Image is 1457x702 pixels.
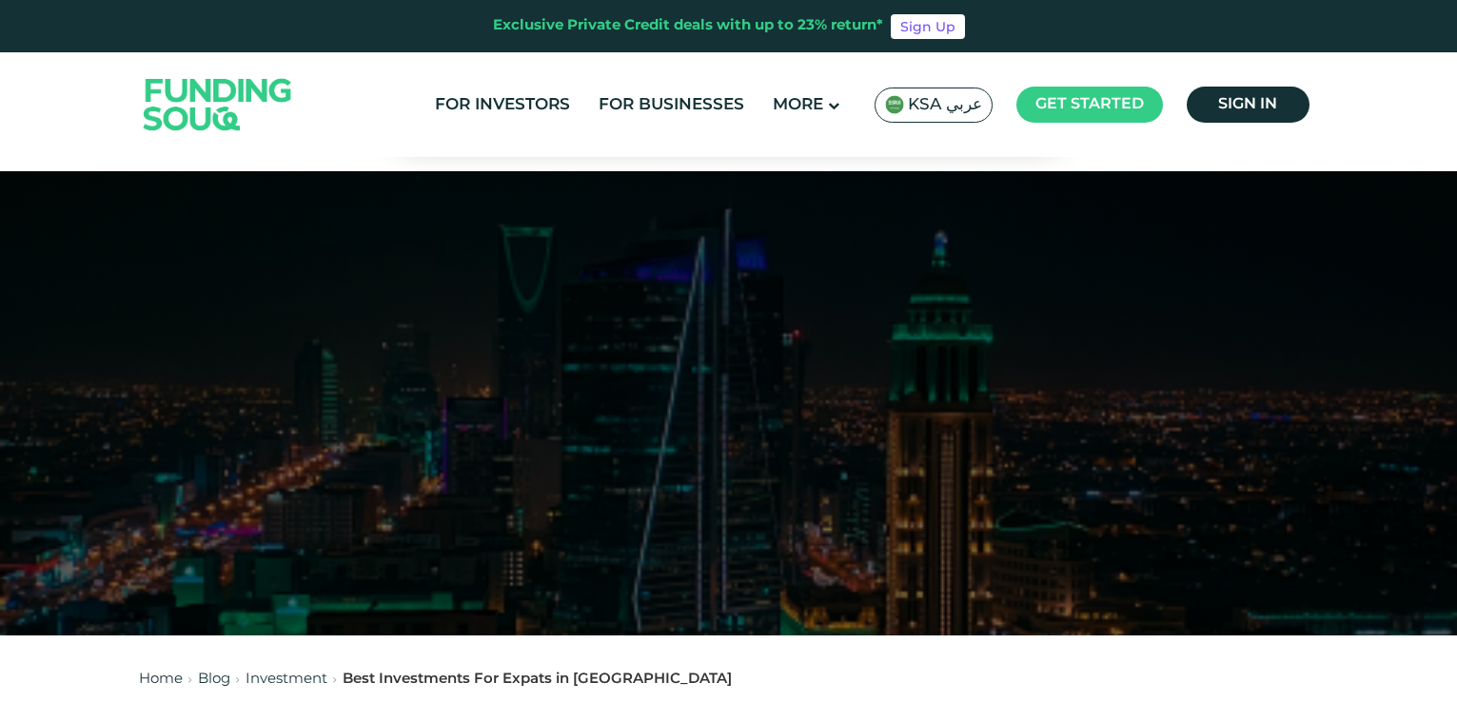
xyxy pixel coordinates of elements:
[139,673,183,686] a: Home
[773,97,823,113] span: More
[891,14,965,39] a: Sign Up
[246,673,327,686] a: Investment
[1187,87,1309,123] a: Sign in
[594,89,749,121] a: For Businesses
[908,94,982,116] span: KSA عربي
[885,95,904,114] img: SA Flag
[430,89,575,121] a: For Investors
[198,673,230,686] a: Blog
[493,15,883,37] div: Exclusive Private Credit deals with up to 23% return*
[125,56,311,152] img: Logo
[1218,97,1277,111] span: Sign in
[1035,97,1144,111] span: Get started
[343,669,732,691] div: Best Investments For Expats in [GEOGRAPHIC_DATA]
